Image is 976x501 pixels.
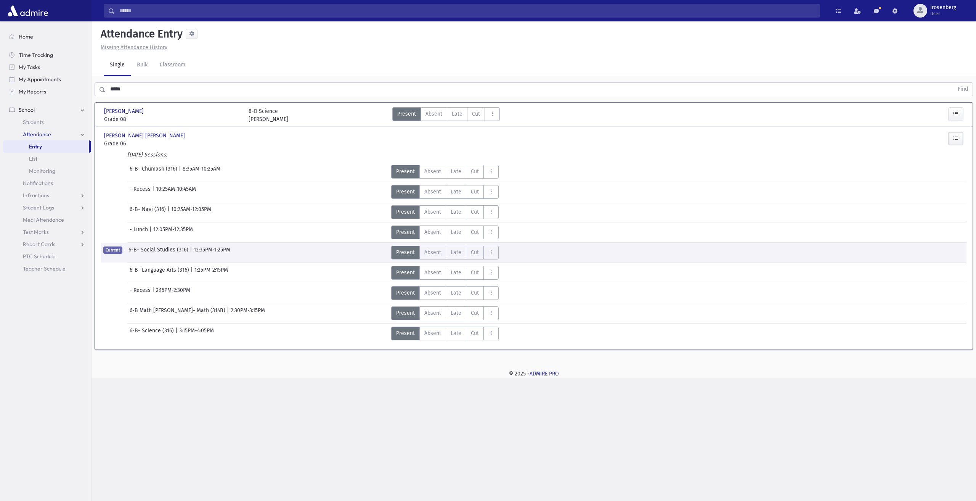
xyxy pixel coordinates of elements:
span: School [19,106,35,113]
span: | [149,226,153,239]
a: Meal Attendance [3,214,91,226]
a: Time Tracking [3,49,91,61]
i: [DATE] Sessions: [127,151,167,158]
a: School [3,104,91,116]
span: Late [451,329,461,337]
span: Cut [471,309,479,317]
span: Late [451,168,461,176]
span: 6-B- Science (316) [130,327,175,340]
span: Present [396,269,415,277]
span: Present [396,289,415,297]
a: PTC Schedule [3,250,91,263]
span: Cut [472,110,480,118]
span: Late [451,188,461,196]
span: Grade 08 [104,115,241,123]
span: PTC Schedule [23,253,56,260]
span: Cut [471,248,479,256]
span: 6-B Math [PERSON_NAME]- Math (314B) [130,306,227,320]
a: Single [104,55,131,76]
span: Absent [424,248,441,256]
span: 6-B- Navi (316) [130,205,167,219]
span: | [179,165,183,179]
span: Absent [424,329,441,337]
span: 6-B- Chumash (316) [130,165,179,179]
div: 8-D Science [PERSON_NAME] [249,107,288,123]
span: My Reports [19,88,46,95]
span: 1:25PM-2:15PM [194,266,228,280]
span: Present [396,329,415,337]
div: AttTypes [391,185,499,199]
a: Test Marks [3,226,91,238]
a: My Appointments [3,73,91,85]
span: List [29,155,37,162]
a: Infractions [3,189,91,201]
span: Teacher Schedule [23,265,66,272]
a: Students [3,116,91,128]
span: Late [451,248,461,256]
span: Student Logs [23,204,54,211]
a: List [3,153,91,165]
span: Absent [424,168,441,176]
span: My Tasks [19,64,40,71]
button: Find [953,83,973,96]
span: Absent [425,110,442,118]
span: - Recess [130,185,152,199]
span: Present [397,110,416,118]
span: Report Cards [23,241,55,248]
a: Teacher Schedule [3,263,91,275]
a: ADMIRE PRO [530,371,559,377]
span: Present [396,208,415,216]
span: Cut [471,228,479,236]
span: | [227,306,231,320]
span: Absent [424,208,441,216]
span: | [191,266,194,280]
span: Grade 06 [104,140,241,148]
span: Absent [424,289,441,297]
div: AttTypes [392,107,500,123]
a: Notifications [3,177,91,189]
a: Report Cards [3,238,91,250]
span: | [175,327,179,340]
span: Late [451,269,461,277]
span: Infractions [23,192,49,199]
span: Cut [471,208,479,216]
div: AttTypes [391,205,499,219]
a: Attendance [3,128,91,140]
a: Student Logs [3,201,91,214]
span: Late [451,309,461,317]
a: Missing Attendance History [98,44,167,51]
u: Missing Attendance History [101,44,167,51]
span: Students [23,119,44,126]
a: Monitoring [3,165,91,177]
span: 2:15PM-2:30PM [156,286,190,300]
span: Cut [471,289,479,297]
span: Late [451,208,461,216]
span: | [152,286,156,300]
span: Late [452,110,462,118]
span: Notifications [23,180,53,187]
span: Absent [424,309,441,317]
img: AdmirePro [6,3,50,18]
span: - Recess [130,286,152,300]
span: My Appointments [19,76,61,83]
span: | [190,246,194,259]
div: AttTypes [391,266,499,280]
span: Cut [471,329,479,337]
span: 6-B- Language Arts (316) [130,266,191,280]
span: Absent [424,269,441,277]
h5: Attendance Entry [98,27,183,40]
span: Attendance [23,131,51,138]
span: Late [451,228,461,236]
span: Present [396,188,415,196]
span: | [167,205,171,219]
span: Home [19,33,33,40]
span: Present [396,228,415,236]
span: [PERSON_NAME] [PERSON_NAME] [104,132,186,140]
div: AttTypes [391,327,499,340]
span: Present [396,168,415,176]
span: 10:25AM-10:45AM [156,185,196,199]
div: AttTypes [391,246,499,259]
span: lrosenberg [930,5,956,11]
span: 12:05PM-12:35PM [153,226,193,239]
a: Classroom [154,55,191,76]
